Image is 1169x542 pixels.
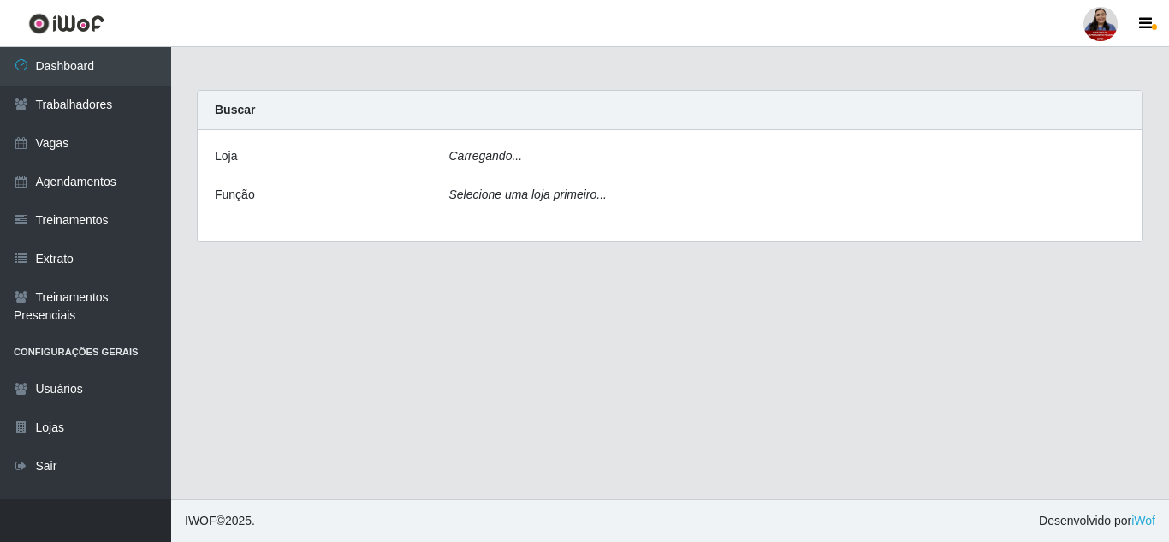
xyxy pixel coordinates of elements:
label: Loja [215,147,237,165]
span: Desenvolvido por [1039,512,1155,530]
span: © 2025 . [185,512,255,530]
i: Selecione uma loja primeiro... [449,188,607,201]
i: Carregando... [449,149,523,163]
a: iWof [1131,514,1155,527]
label: Função [215,186,255,204]
strong: Buscar [215,103,255,116]
span: IWOF [185,514,217,527]
img: CoreUI Logo [28,13,104,34]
